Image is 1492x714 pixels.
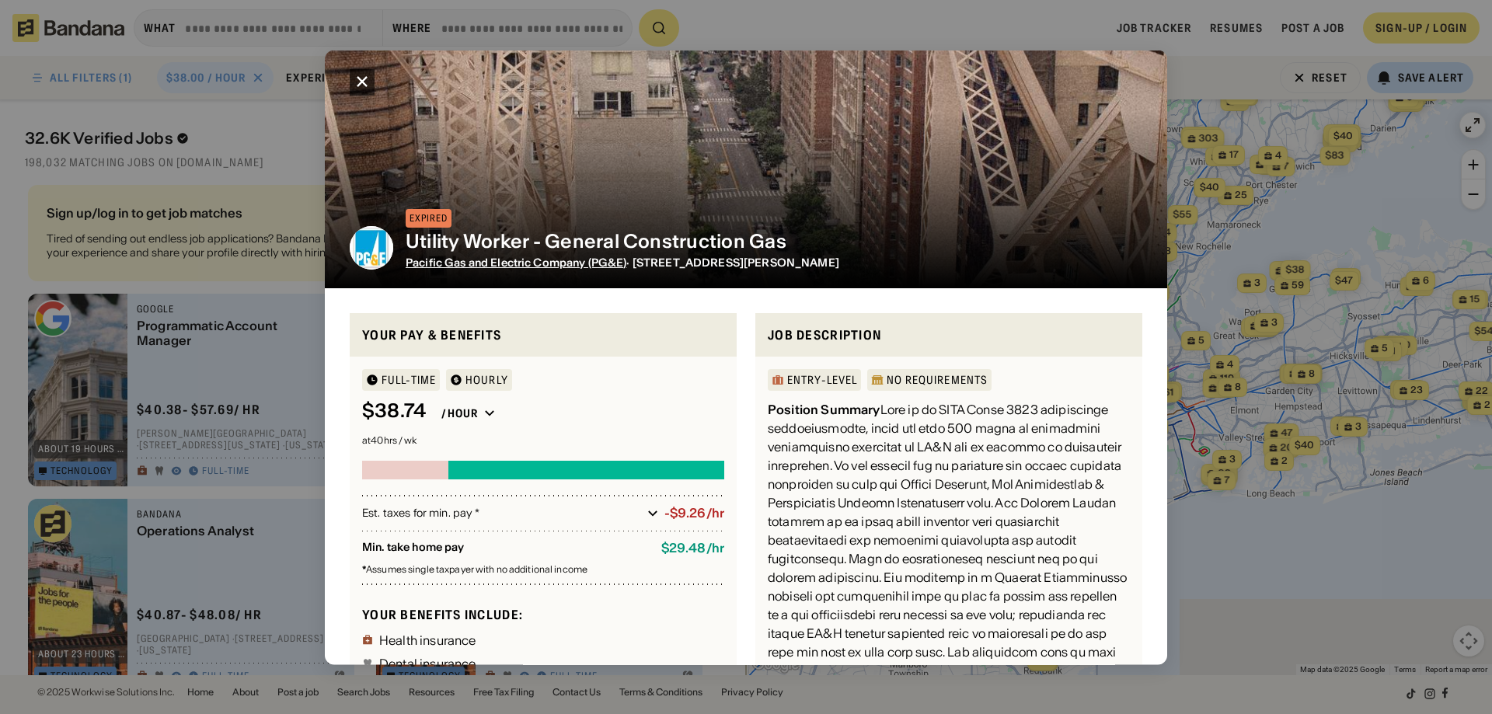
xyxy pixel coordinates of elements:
div: · [STREET_ADDRESS][PERSON_NAME] [406,256,1130,269]
div: Est. taxes for min. pay * [362,505,641,521]
div: Position Summary [768,402,880,417]
div: $ 29.48 / hr [661,541,724,556]
div: at 40 hrs / wk [362,436,724,445]
div: Dental insurance [379,657,476,669]
div: EXPIRED [410,213,448,222]
div: Assumes single taxpayer with no additional income [362,565,724,574]
div: Your pay & benefits [362,325,724,344]
div: Entry-Level [787,374,857,385]
div: Your benefits include: [362,606,724,622]
div: $ 38.74 [362,400,426,423]
a: Pacific Gas and Electric Company (PG&E) [406,255,626,269]
div: Job Description [768,325,1130,344]
img: Pacific Gas and Electric Company (PG&E) logo [350,225,393,269]
div: Utility Worker - General Construction Gas [406,230,1130,253]
div: /hour [441,406,478,420]
div: HOURLY [465,374,508,385]
div: Min. take home pay [362,541,649,556]
div: Health insurance [379,633,476,646]
div: No Requirements [887,374,988,385]
div: Full-time [382,374,436,385]
div: -$9.26/hr [664,506,724,521]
